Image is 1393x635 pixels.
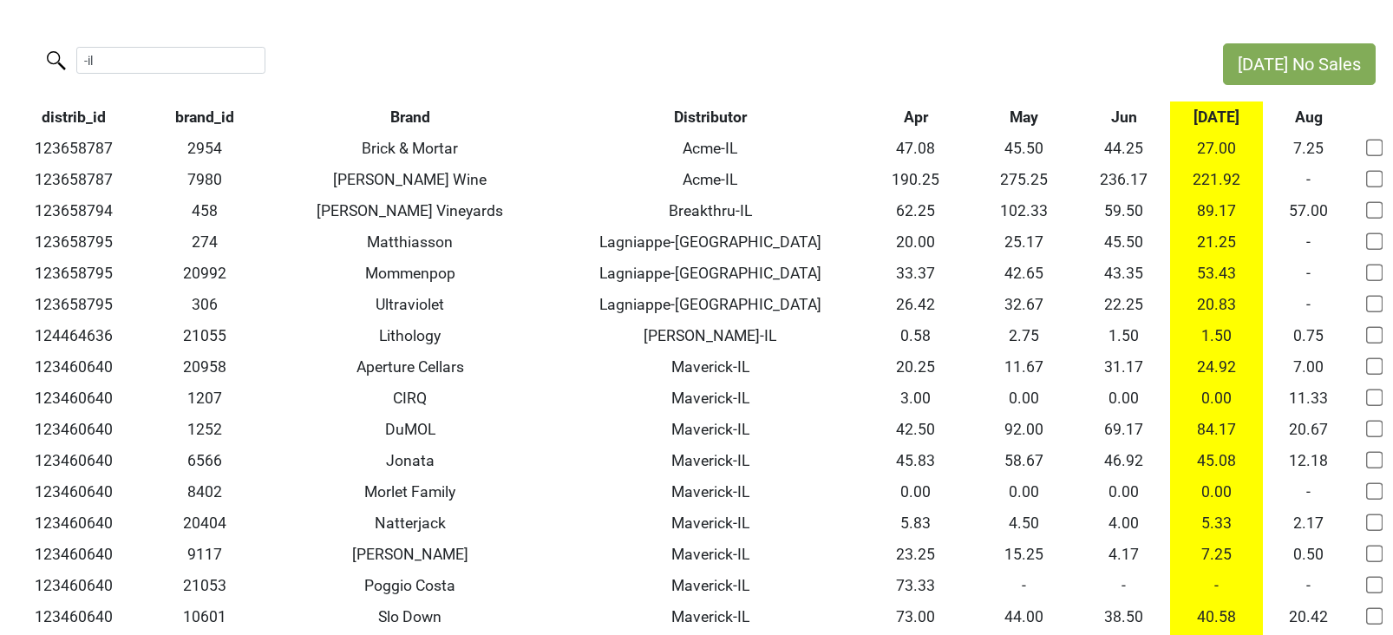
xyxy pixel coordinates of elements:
[1078,320,1170,351] td: 1.50
[862,507,971,539] td: 5.83
[970,570,1078,601] td: -
[1170,226,1262,258] td: 21.25
[1263,226,1355,258] td: -
[262,414,559,445] td: DuMOL
[1170,414,1262,445] td: 84.17
[862,539,971,570] td: 23.25
[559,601,862,632] td: Maverick-IL
[1078,195,1170,226] td: 59.50
[262,101,559,133] th: Brand: activate to sort column ascending
[1263,476,1355,507] td: -
[147,289,261,320] td: 306
[559,226,862,258] td: Lagniappe-[GEOGRAPHIC_DATA]
[1170,445,1262,476] td: 45.08
[147,351,261,383] td: 20958
[262,351,559,383] td: Aperture Cellars
[147,320,261,351] td: 21055
[970,195,1078,226] td: 102.33
[970,101,1078,133] th: May: activate to sort column ascending
[147,133,261,164] td: 2954
[147,570,261,601] td: 21053
[147,445,261,476] td: 6566
[862,445,971,476] td: 45.83
[1263,539,1355,570] td: 0.50
[559,133,862,164] td: Acme-IL
[1263,507,1355,539] td: 2.17
[970,507,1078,539] td: 4.50
[262,289,559,320] td: Ultraviolet
[1078,289,1170,320] td: 22.25
[862,383,971,414] td: 3.00
[1170,351,1262,383] td: 24.92
[559,570,862,601] td: Maverick-IL
[147,164,261,195] td: 7980
[1223,43,1376,85] button: [DATE] No Sales
[970,258,1078,289] td: 42.65
[559,101,862,133] th: Distributor: activate to sort column descending
[1170,383,1262,414] td: 0.00
[1263,164,1355,195] td: -
[1078,601,1170,632] td: 38.50
[559,539,862,570] td: Maverick-IL
[970,164,1078,195] td: 275.25
[862,476,971,507] td: 0.00
[1170,539,1262,570] td: 7.25
[1078,507,1170,539] td: 4.00
[1078,101,1170,133] th: Jun: activate to sort column ascending
[970,133,1078,164] td: 45.50
[1170,133,1262,164] td: 27.00
[1078,164,1170,195] td: 236.17
[970,351,1078,383] td: 11.67
[147,476,261,507] td: 8402
[1263,133,1355,164] td: 7.25
[559,195,862,226] td: Breakthru-IL
[1263,601,1355,632] td: 20.42
[559,476,862,507] td: Maverick-IL
[559,164,862,195] td: Acme-IL
[1078,445,1170,476] td: 46.92
[262,133,559,164] td: Brick & Mortar
[262,570,559,601] td: Poggio Costa
[147,539,261,570] td: 9117
[1263,414,1355,445] td: 20.67
[970,601,1078,632] td: 44.00
[1263,570,1355,601] td: -
[1263,351,1355,383] td: 7.00
[147,601,261,632] td: 10601
[862,601,971,632] td: 73.00
[1170,601,1262,632] td: 40.58
[262,226,559,258] td: Matthiasson
[262,258,559,289] td: Mommenpop
[559,414,862,445] td: Maverick-IL
[862,320,971,351] td: 0.58
[1078,226,1170,258] td: 45.50
[262,164,559,195] td: [PERSON_NAME] Wine
[1078,476,1170,507] td: 0.00
[559,320,862,351] td: [PERSON_NAME]-IL
[1170,258,1262,289] td: 53.43
[970,289,1078,320] td: 32.67
[1170,320,1262,351] td: 1.50
[1170,195,1262,226] td: 89.17
[970,320,1078,351] td: 2.75
[1078,383,1170,414] td: 0.00
[1170,570,1262,601] td: -
[262,476,559,507] td: Morlet Family
[1263,320,1355,351] td: 0.75
[1078,539,1170,570] td: 4.17
[147,414,261,445] td: 1252
[862,133,971,164] td: 47.08
[262,195,559,226] td: [PERSON_NAME] Vineyards
[147,226,261,258] td: 274
[970,476,1078,507] td: 0.00
[1078,570,1170,601] td: -
[1078,258,1170,289] td: 43.35
[147,507,261,539] td: 20404
[559,445,862,476] td: Maverick-IL
[262,383,559,414] td: CIRQ
[147,383,261,414] td: 1207
[862,226,971,258] td: 20.00
[862,289,971,320] td: 26.42
[559,289,862,320] td: Lagniappe-[GEOGRAPHIC_DATA]
[862,258,971,289] td: 33.37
